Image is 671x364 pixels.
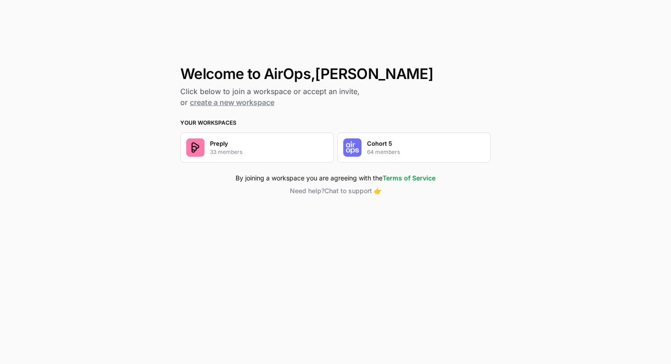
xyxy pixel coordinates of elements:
span: Chat to support 👉 [325,187,382,195]
p: 33 members [210,148,242,156]
div: By joining a workspace you are agreeing with the [180,174,491,183]
button: Company LogoCohort 564 members [337,132,491,163]
h3: Your Workspaces [180,119,491,127]
p: Preply [210,139,228,148]
a: Terms of Service [383,174,435,182]
button: Need help?Chat to support 👉 [180,186,491,195]
span: Need help? [290,187,325,195]
img: Company Logo [343,138,362,157]
p: Cohort 5 [367,139,392,148]
h1: Welcome to AirOps, [PERSON_NAME] [180,66,491,82]
h2: Click below to join a workspace or accept an invite, or [180,86,491,108]
button: Company LogoPreply33 members [180,132,334,163]
img: Company Logo [186,138,204,157]
a: create a new workspace [190,98,274,107]
p: 64 members [367,148,400,156]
